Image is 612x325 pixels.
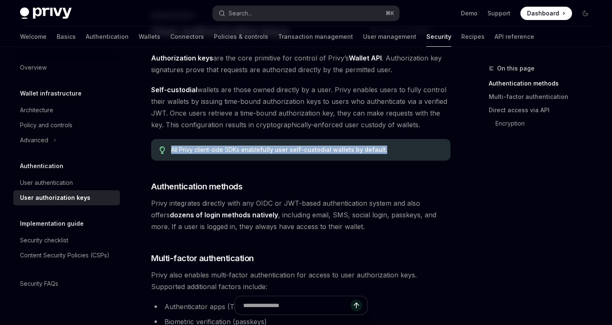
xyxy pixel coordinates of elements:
[363,27,416,47] a: User management
[13,133,120,148] button: Advanced
[151,86,197,94] strong: Self-custodial
[426,27,451,47] a: Security
[57,27,76,47] a: Basics
[213,6,399,21] button: Search...⌘K
[139,27,160,47] a: Wallets
[151,197,450,232] span: Privy integrates directly with any OIDC or JWT-based authentication system and also offers , incl...
[20,250,109,260] div: Content Security Policies (CSPs)
[159,146,165,154] svg: Tip
[349,54,382,63] a: Wallet API
[489,77,599,90] a: Authentication methods
[13,276,120,291] a: Security FAQs
[20,279,58,289] div: Security FAQs
[386,10,394,17] span: ⌘ K
[171,146,442,154] div: All Privy client-side SDKs enable .
[489,90,599,103] a: Multi-factor authentication
[13,103,120,118] a: Architecture
[20,219,84,229] h5: Implementation guide
[13,175,120,190] a: User authentication
[170,27,204,47] a: Connectors
[13,190,120,205] a: User authorization keys
[243,296,351,315] input: Ask a question...
[20,120,72,130] div: Policy and controls
[461,27,485,47] a: Recipes
[20,88,82,98] h5: Wallet infrastructure
[13,118,120,133] a: Policy and controls
[13,248,120,263] a: Content Security Policies (CSPs)
[13,233,120,248] a: Security checklist
[20,178,73,188] div: User authentication
[20,63,47,73] div: Overview
[351,300,362,311] button: Send message
[214,27,268,47] a: Policies & controls
[278,27,353,47] a: Transaction management
[20,27,47,47] a: Welcome
[495,27,534,47] a: API reference
[13,60,120,75] a: Overview
[20,135,48,145] div: Advanced
[151,52,450,76] span: are the core primitive for control of Privy’s . Authorization key signatures prove that requests ...
[520,7,572,20] a: Dashboard
[497,63,535,73] span: On this page
[579,7,592,20] button: Toggle dark mode
[20,235,68,245] div: Security checklist
[229,8,252,18] div: Search...
[151,54,213,63] a: Authorization keys
[488,9,510,18] a: Support
[151,269,450,292] span: Privy also enables multi-factor authentication for access to user authorization keys. Supported a...
[86,27,129,47] a: Authentication
[527,9,559,18] span: Dashboard
[489,117,599,130] a: Encryption
[151,84,450,131] span: wallets are those owned directly by a user. Privy enables users to fully control their wallets by...
[489,103,599,117] a: Direct access via API
[20,193,90,203] div: User authorization keys
[20,161,63,171] h5: Authentication
[20,105,53,115] div: Architecture
[461,9,478,18] a: Demo
[151,181,242,192] span: Authentication methods
[170,211,278,219] a: dozens of login methods natively
[151,252,254,264] span: Multi-factor authentication
[260,146,386,153] strong: fully user self-custodial wallets by default
[20,8,72,19] img: dark logo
